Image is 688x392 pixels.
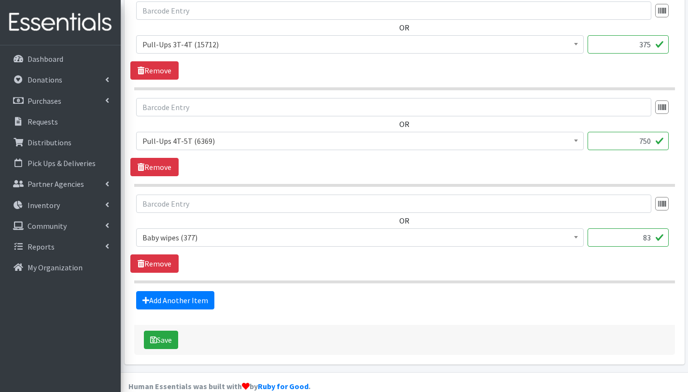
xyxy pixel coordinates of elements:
p: Reports [28,242,55,252]
span: Pull-Ups 4T-5T (6369) [136,132,584,150]
a: Ruby for Good [258,381,309,391]
a: Pick Ups & Deliveries [4,154,117,173]
a: Purchases [4,91,117,111]
a: Remove [130,158,179,176]
label: OR [399,118,409,130]
a: My Organization [4,258,117,277]
a: Reports [4,237,117,256]
p: Inventory [28,200,60,210]
span: Baby wipes (377) [136,228,584,247]
input: Quantity [588,132,669,150]
p: Community [28,221,67,231]
a: Inventory [4,196,117,215]
a: Remove [130,61,179,80]
strong: Human Essentials was built with by . [128,381,310,391]
input: Quantity [588,228,669,247]
a: Requests [4,112,117,131]
a: Remove [130,254,179,273]
input: Barcode Entry [136,195,651,213]
a: Distributions [4,133,117,152]
a: Dashboard [4,49,117,69]
span: Pull-Ups 4T-5T (6369) [142,134,577,148]
span: Pull-Ups 3T-4T (15712) [136,35,584,54]
p: Requests [28,117,58,126]
a: Partner Agencies [4,174,117,194]
p: Partner Agencies [28,179,84,189]
p: Purchases [28,96,61,106]
span: Baby wipes (377) [142,231,577,244]
input: Quantity [588,35,669,54]
input: Barcode Entry [136,1,651,20]
span: Pull-Ups 3T-4T (15712) [142,38,577,51]
p: Distributions [28,138,71,147]
a: Donations [4,70,117,89]
p: Pick Ups & Deliveries [28,158,96,168]
label: OR [399,22,409,33]
button: Save [144,331,178,349]
input: Barcode Entry [136,98,651,116]
p: Dashboard [28,54,63,64]
img: HumanEssentials [4,6,117,39]
p: Donations [28,75,62,84]
label: OR [399,215,409,226]
a: Community [4,216,117,236]
a: Add Another Item [136,291,214,309]
p: My Organization [28,263,83,272]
